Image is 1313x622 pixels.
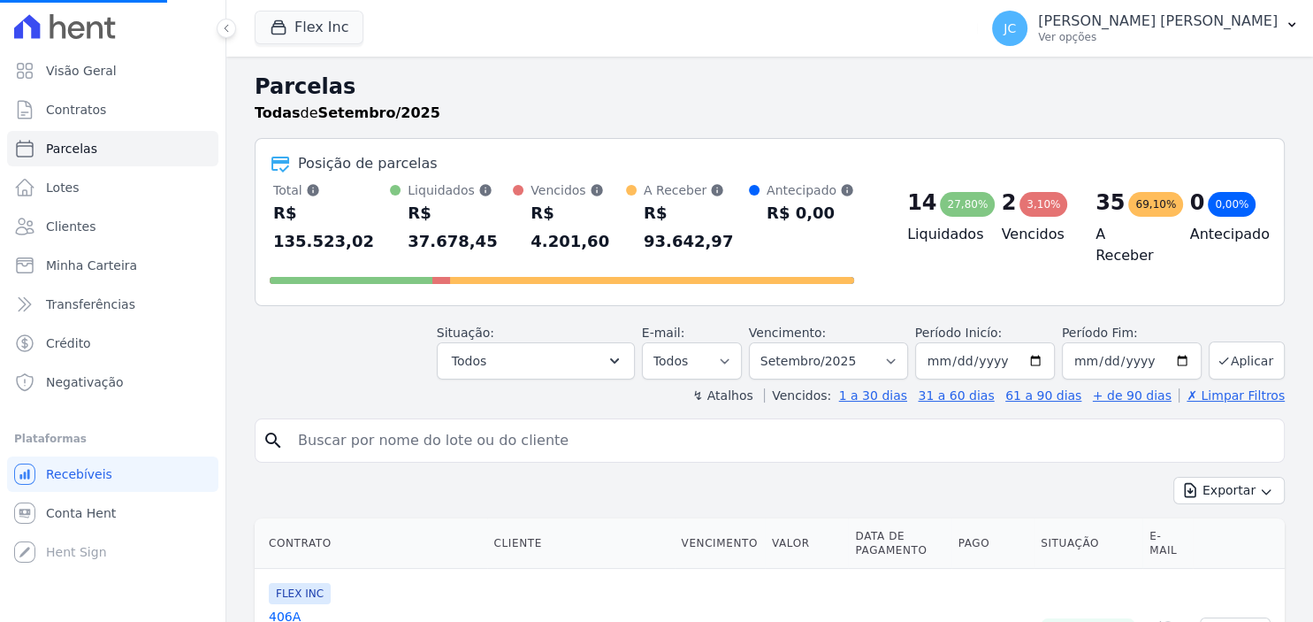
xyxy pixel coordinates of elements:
[531,181,626,199] div: Vencidos
[978,4,1313,53] button: JC [PERSON_NAME] [PERSON_NAME] Ver opções
[46,257,137,274] span: Minha Carteira
[531,199,626,256] div: R$ 4.201,60
[644,181,749,199] div: A Receber
[1095,224,1162,266] h4: A Receber
[7,326,218,361] a: Crédito
[1002,224,1068,245] h4: Vencidos
[1209,342,1285,380] button: Aplicar
[318,104,440,121] strong: Setembro/2025
[1190,188,1205,217] div: 0
[7,495,218,531] a: Conta Hent
[255,518,487,569] th: Contrato
[7,131,218,166] a: Parcelas
[1142,518,1193,569] th: E-mail
[408,181,513,199] div: Liquidados
[7,92,218,127] a: Contratos
[46,62,117,80] span: Visão Geral
[764,388,831,403] label: Vencidos:
[14,428,211,449] div: Plataformas
[7,287,218,322] a: Transferências
[765,518,849,569] th: Valor
[1128,192,1183,217] div: 69,10%
[46,334,91,352] span: Crédito
[1002,188,1017,217] div: 2
[1095,188,1125,217] div: 35
[46,373,124,391] span: Negativação
[46,101,106,119] span: Contratos
[1179,388,1285,403] a: ✗ Limpar Filtros
[298,153,438,174] div: Posição de parcelas
[1005,388,1081,403] a: 61 a 90 dias
[642,326,685,340] label: E-mail:
[255,11,363,44] button: Flex Inc
[767,181,854,199] div: Antecipado
[848,518,950,569] th: Data de Pagamento
[940,192,995,217] div: 27,80%
[951,518,1034,569] th: Pago
[907,188,936,217] div: 14
[675,518,765,569] th: Vencimento
[437,326,494,340] label: Situação:
[1034,518,1142,569] th: Situação
[46,465,112,483] span: Recebíveis
[644,199,749,256] div: R$ 93.642,97
[7,209,218,244] a: Clientes
[408,199,513,256] div: R$ 37.678,45
[255,104,301,121] strong: Todas
[1190,224,1256,245] h4: Antecipado
[918,388,994,403] a: 31 a 60 dias
[46,218,95,235] span: Clientes
[692,388,752,403] label: ↯ Atalhos
[287,423,1277,458] input: Buscar por nome do lote ou do cliente
[1062,324,1202,342] label: Período Fim:
[1004,22,1016,35] span: JC
[46,140,97,157] span: Parcelas
[1208,192,1256,217] div: 0,00%
[46,504,116,522] span: Conta Hent
[839,388,907,403] a: 1 a 30 dias
[269,583,331,604] span: FLEX INC
[767,199,854,227] div: R$ 0,00
[7,170,218,205] a: Lotes
[46,296,135,313] span: Transferências
[452,350,486,372] span: Todos
[7,365,218,400] a: Negativação
[255,71,1285,103] h2: Parcelas
[749,326,826,340] label: Vencimento:
[1038,30,1278,44] p: Ver opções
[1173,477,1285,504] button: Exportar
[255,103,440,124] p: de
[907,224,973,245] h4: Liquidados
[46,179,80,196] span: Lotes
[915,326,1002,340] label: Período Inicío:
[487,518,675,569] th: Cliente
[263,430,284,451] i: search
[1093,388,1172,403] a: + de 90 dias
[7,248,218,283] a: Minha Carteira
[7,53,218,88] a: Visão Geral
[437,342,635,380] button: Todos
[273,181,390,199] div: Total
[1019,192,1067,217] div: 3,10%
[1038,12,1278,30] p: [PERSON_NAME] [PERSON_NAME]
[7,457,218,492] a: Recebíveis
[273,199,390,256] div: R$ 135.523,02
